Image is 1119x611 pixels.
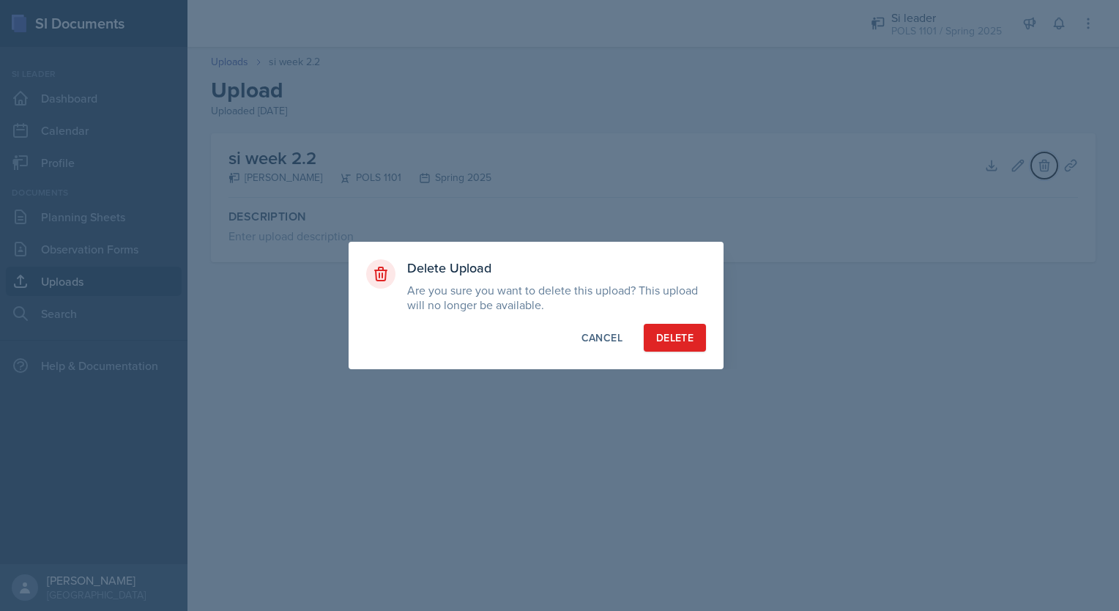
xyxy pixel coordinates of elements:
[407,259,706,277] h3: Delete Upload
[656,330,694,345] div: Delete
[581,330,622,345] div: Cancel
[569,324,635,352] button: Cancel
[407,283,706,312] p: Are you sure you want to delete this upload? This upload will no longer be available.
[644,324,706,352] button: Delete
